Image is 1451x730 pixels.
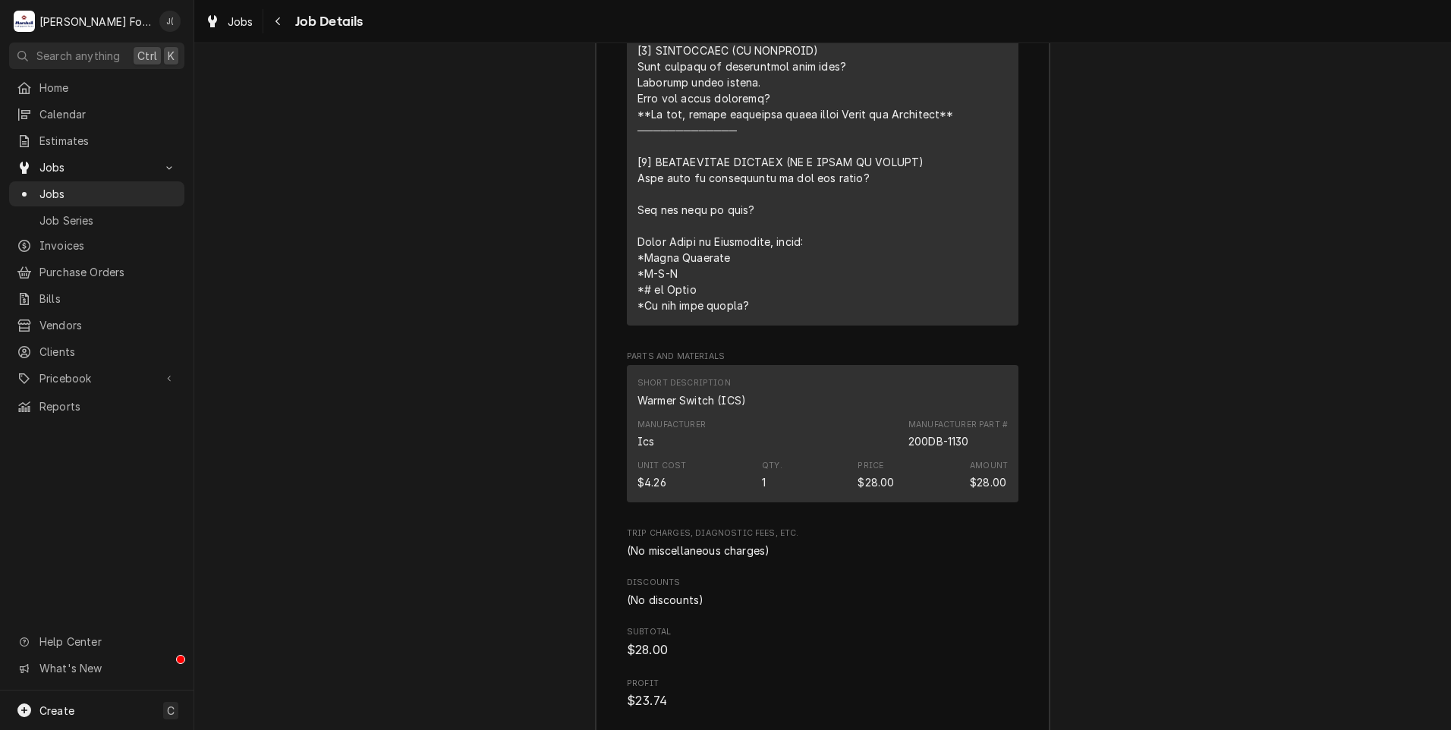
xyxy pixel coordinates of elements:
[627,626,1018,638] span: Subtotal
[858,460,883,472] div: Price
[627,527,1018,558] div: Trip Charges, Diagnostic Fees, etc.
[14,11,35,32] div: M
[39,14,151,30] div: [PERSON_NAME] Food Equipment Service
[970,474,1006,490] div: Amount
[9,102,184,127] a: Calendar
[627,577,1018,589] span: Discounts
[908,433,969,449] div: Part Number
[762,474,766,490] div: Quantity
[9,128,184,153] a: Estimates
[627,543,1018,559] div: Trip Charges, Diagnostic Fees, etc. List
[9,629,184,654] a: Go to Help Center
[858,460,894,490] div: Price
[637,460,686,490] div: Cost
[627,692,1018,710] span: Profit
[627,626,1018,659] div: Subtotal
[39,238,177,253] span: Invoices
[39,634,175,650] span: Help Center
[627,641,1018,659] span: Subtotal
[637,460,686,472] div: Unit Cost
[762,460,782,490] div: Quantity
[39,212,177,228] span: Job Series
[627,365,1018,509] div: Parts and Materials List
[137,48,157,64] span: Ctrl
[908,419,1008,431] div: Manufacturer Part #
[36,48,120,64] span: Search anything
[762,460,782,472] div: Qty.
[9,155,184,180] a: Go to Jobs
[637,419,706,449] div: Manufacturer
[39,186,177,202] span: Jobs
[39,80,177,96] span: Home
[14,11,35,32] div: Marshall Food Equipment Service's Avatar
[627,577,1018,607] div: Discounts
[627,694,667,708] span: $23.74
[9,42,184,69] button: Search anythingCtrlK
[9,339,184,364] a: Clients
[970,460,1008,472] div: Amount
[228,14,253,30] span: Jobs
[9,233,184,258] a: Invoices
[39,264,177,280] span: Purchase Orders
[168,48,175,64] span: K
[39,704,74,717] span: Create
[637,377,731,389] div: Short Description
[167,703,175,719] span: C
[637,474,666,490] div: Cost
[9,75,184,100] a: Home
[9,181,184,206] a: Jobs
[637,433,654,449] div: Manufacturer
[159,11,181,32] div: Jeff Debigare (109)'s Avatar
[970,460,1008,490] div: Amount
[627,643,668,657] span: $28.00
[627,678,1018,710] div: Profit
[9,313,184,338] a: Vendors
[39,344,177,360] span: Clients
[9,394,184,419] a: Reports
[39,660,175,676] span: What's New
[39,159,154,175] span: Jobs
[291,11,364,32] span: Job Details
[39,133,177,149] span: Estimates
[637,419,706,431] div: Manufacturer
[9,208,184,233] a: Job Series
[627,365,1018,502] div: Line Item
[159,11,181,32] div: J(
[9,366,184,391] a: Go to Pricebook
[9,286,184,311] a: Bills
[39,106,177,122] span: Calendar
[39,398,177,414] span: Reports
[39,317,177,333] span: Vendors
[627,527,1018,540] span: Trip Charges, Diagnostic Fees, etc.
[858,474,894,490] div: Price
[627,351,1018,363] span: Parts and Materials
[39,370,154,386] span: Pricebook
[627,351,1018,509] div: Parts and Materials
[266,9,291,33] button: Navigate back
[9,656,184,681] a: Go to What's New
[9,260,184,285] a: Purchase Orders
[637,377,746,407] div: Short Description
[39,291,177,307] span: Bills
[908,419,1008,449] div: Part Number
[627,678,1018,690] span: Profit
[627,592,1018,608] div: Discounts List
[637,392,746,408] div: Short Description
[199,9,260,34] a: Jobs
